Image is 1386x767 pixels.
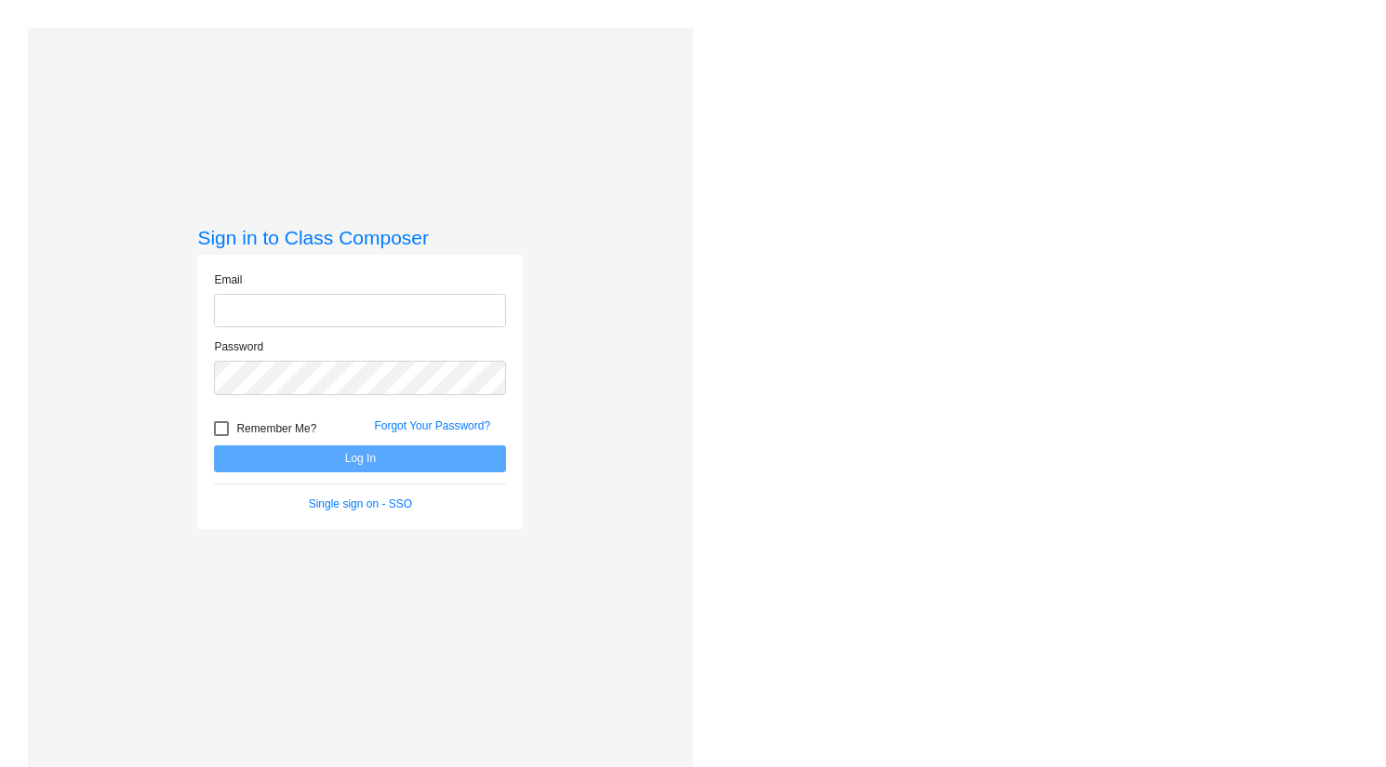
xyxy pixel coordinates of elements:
label: Password [214,338,263,355]
span: Remember Me? [236,417,316,440]
button: Log In [214,445,506,472]
h3: Sign in to Class Composer [197,226,523,249]
a: Single sign on - SSO [309,497,412,510]
label: Email [214,271,242,288]
a: Forgot Your Password? [374,419,490,432]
